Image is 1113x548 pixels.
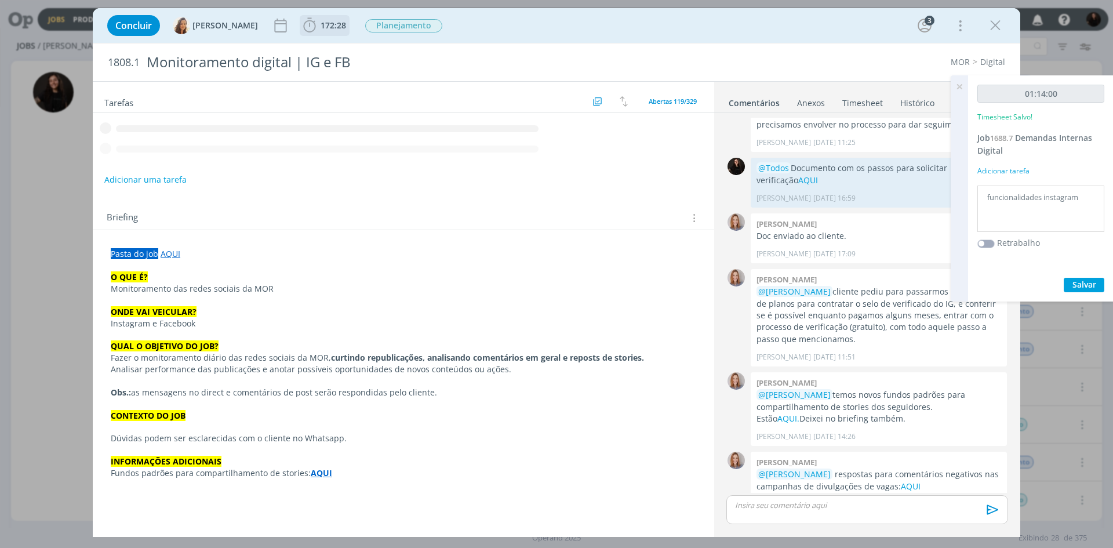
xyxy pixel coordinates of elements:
b: [PERSON_NAME] [756,457,817,467]
p: Fundos padrões para compartilhamento de stories: [111,467,696,479]
a: AQUI [798,175,818,186]
button: V[PERSON_NAME] [173,17,258,34]
img: S [728,158,745,175]
a: AQUI [901,481,921,492]
img: A [728,269,745,286]
a: MOR [951,56,970,67]
p: as mensagens no direct e comentários de post serão respondidas pelo cliente. [111,387,696,398]
span: Abertas 119/329 [649,97,697,106]
button: Adicionar uma tarefa [104,169,187,190]
span: [DATE] 11:25 [813,137,856,148]
span: @[PERSON_NAME] [758,389,831,400]
b: [PERSON_NAME] [756,378,817,388]
p: [PERSON_NAME] [756,431,811,442]
span: [DATE] 17:09 [813,249,856,259]
strong: INFORMAÇÕES ADICIONAIS [111,456,221,467]
strong: Obs.: [111,387,131,398]
span: Tarefas [104,95,133,108]
div: Anexos [797,97,825,109]
span: @[PERSON_NAME] [758,469,831,480]
a: Digital [980,56,1005,67]
span: @Todos [758,162,789,173]
span: 172:28 [321,20,346,31]
p: [PERSON_NAME] [756,249,811,259]
p: respostas para comentários negativos nas campanhas de divulgações de vagas: [756,469,1001,492]
div: Adicionar tarefa [977,166,1104,176]
span: Demandas Internas Digital [977,132,1092,156]
p: temos novos fundos padrões para compartilhamento de stories dos seguidores. Estão Deixei no brief... [756,389,1001,424]
img: V [173,17,190,34]
span: Concluir [115,21,152,30]
div: Monitoramento digital | IG e FB [142,48,627,77]
p: Timesheet Salvo! [977,112,1032,122]
button: 172:28 [300,16,349,35]
button: 3 [915,16,934,35]
span: 1808.1 [108,56,140,69]
strong: CONTEXTO DO JOB [111,410,185,421]
p: Fazer o monitoramento diário das redes sociais da MOR, [111,352,696,364]
span: [DATE] 16:59 [813,193,856,204]
p: cliente pediu para passarmos os valores de planos para contratar o selo de verificado do IG, e co... [756,286,1001,345]
button: Salvar [1064,278,1104,292]
img: arrow-down-up.svg [620,96,628,107]
span: Pasta do job [111,248,158,259]
img: A [728,372,745,390]
a: AQUI [161,248,180,259]
div: dialog [93,8,1020,537]
button: Planejamento [365,19,443,33]
a: Job1688.7Demandas Internas Digital [977,132,1092,156]
a: AQUI. [777,413,799,424]
label: Retrabalho [997,237,1040,249]
span: [DATE] 14:26 [813,431,856,442]
button: Concluir [107,15,160,36]
a: Timesheet [842,92,883,109]
span: Briefing [107,211,138,226]
span: Planejamento [365,19,442,32]
span: [PERSON_NAME] [192,21,258,30]
p: Analisar performance das publicações e anotar possíveis oportunidades de novos conteúdos ou ações. [111,364,696,375]
b: [PERSON_NAME] [756,274,817,285]
img: A [728,452,745,469]
p: Monitoramento das redes sociais da MOR [111,283,696,295]
strong: ONDE VAI VEICULAR? [111,306,197,317]
span: 1688.7 [990,133,1013,143]
span: [DATE] 11:51 [813,352,856,362]
p: Documento com os passos para solicitar verificação [756,162,1001,186]
p: [PERSON_NAME] [756,352,811,362]
strong: QUAL O OBJETIVO DO JOB? [111,340,219,351]
b: [PERSON_NAME] [756,219,817,229]
a: Comentários [728,92,780,109]
span: @[PERSON_NAME] [758,286,831,297]
div: 3 [925,16,934,26]
strong: O QUE É? [111,271,148,282]
strong: curtindo republicações, analisando comentários em geral e reposts de stories. [331,352,644,363]
p: Doc enviado ao cliente. [756,230,1001,242]
p: [PERSON_NAME] [756,137,811,148]
p: Dúvidas podem ser esclarecidas com o cliente no Whatsapp. [111,433,696,444]
img: A [728,213,745,231]
a: Histórico [900,92,935,109]
p: [PERSON_NAME] [756,193,811,204]
a: AQUI [311,467,332,478]
span: Salvar [1072,279,1096,290]
p: Instagram e Facebook [111,318,696,329]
